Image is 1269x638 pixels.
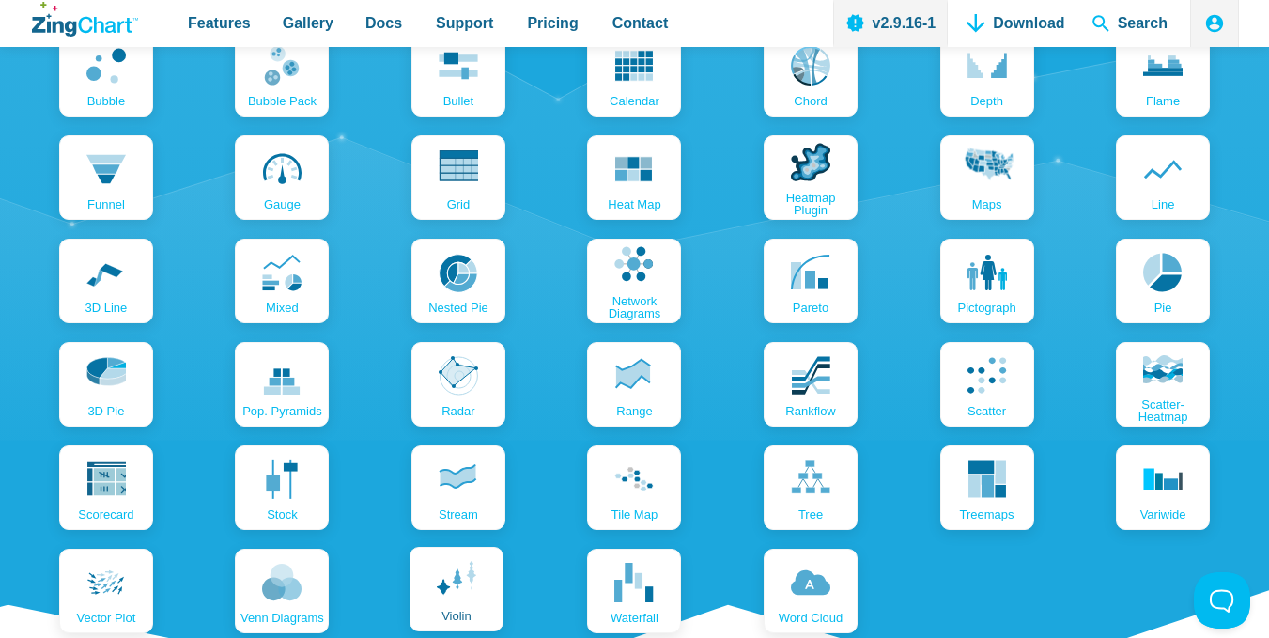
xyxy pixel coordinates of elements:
a: calendar [587,32,681,117]
span: line [1152,198,1175,210]
span: variwide [1140,508,1186,521]
span: calendar [610,95,659,107]
a: tile map [587,445,681,530]
iframe: Toggle Customer Support [1194,572,1250,629]
span: scatter-heatmap [1121,398,1205,423]
a: pictograph [940,239,1034,323]
a: maps [940,135,1034,220]
span: flame [1146,95,1180,107]
span: Support [436,10,493,36]
a: Network Diagrams [587,239,681,323]
span: Heatmap Plugin [768,192,853,216]
span: tree [798,508,823,521]
a: scorecard [59,445,153,530]
a: Heat map [587,135,681,220]
span: funnel [87,198,125,210]
span: Gallery [283,10,333,36]
span: pop. pyramids [242,405,322,417]
span: venn diagrams [240,612,324,624]
span: depth [970,95,1003,107]
span: Network Diagrams [592,295,676,319]
a: bullet [411,32,505,117]
span: pareto [793,302,828,314]
span: pictograph [957,302,1015,314]
a: radar [411,342,505,427]
a: range [587,342,681,427]
span: 3D pie [87,405,124,417]
a: grid [411,135,505,220]
span: Features [188,10,251,36]
a: gauge [235,135,329,220]
span: Pricing [527,10,578,36]
span: stream [439,508,478,521]
a: funnel [59,135,153,220]
span: waterfall [611,612,658,624]
a: stream [411,445,505,530]
span: chord [794,95,827,107]
a: pie [1116,239,1210,323]
a: treemaps [940,445,1034,530]
span: pie [1154,302,1172,314]
span: rankflow [785,405,835,417]
span: nested pie [428,302,488,314]
span: violin [441,610,472,622]
span: Docs [365,10,402,36]
a: vector plot [59,549,153,633]
a: stock [235,445,329,530]
a: word cloud [764,549,858,633]
a: pareto [764,239,858,323]
a: mixed [235,239,329,323]
span: bubble pack [248,95,317,107]
span: maps [972,198,1002,210]
span: radar [441,405,474,417]
span: stock [267,508,298,521]
a: 3D line [59,239,153,323]
a: bubble [59,32,153,117]
a: scatter-heatmap [1116,342,1210,427]
a: rankflow [764,342,858,427]
span: scorecard [78,508,133,521]
span: Heat map [608,198,660,210]
a: variwide [1116,445,1210,530]
span: vector plot [76,612,135,624]
a: 3D pie [59,342,153,427]
span: range [616,405,652,417]
a: waterfall [587,549,681,633]
a: venn diagrams [235,549,329,633]
a: scatter [940,342,1034,427]
a: chord [764,32,858,117]
a: nested pie [411,239,505,323]
a: depth [940,32,1034,117]
span: grid [447,198,471,210]
a: tree [764,445,858,530]
a: flame [1116,32,1210,117]
span: tile map [611,508,658,521]
span: 3D line [85,302,127,314]
a: bubble pack [235,32,329,117]
span: word cloud [779,612,843,624]
span: treemaps [960,508,1014,521]
span: mixed [266,302,299,314]
a: Heatmap Plugin [764,135,858,220]
span: Contact [612,10,669,36]
span: bullet [443,95,474,107]
a: violin [410,547,503,631]
a: pop. pyramids [235,342,329,427]
a: ZingChart Logo. Click to return to the homepage [32,2,138,37]
span: gauge [264,198,301,210]
span: scatter [967,405,1006,417]
span: bubble [87,95,125,107]
a: line [1116,135,1210,220]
